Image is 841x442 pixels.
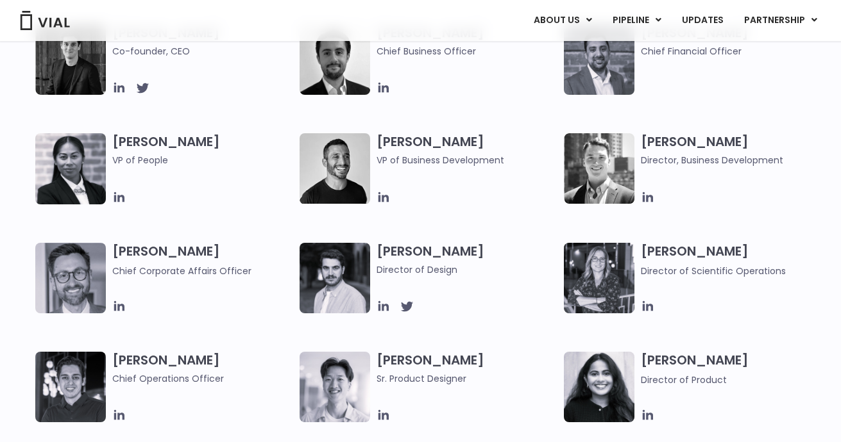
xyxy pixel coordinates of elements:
a: UPDATES [672,10,733,31]
img: Brennan [300,352,370,422]
img: Headshot of smiling man named Josh [35,352,106,422]
h3: [PERSON_NAME] [377,352,557,386]
img: Headshot of smiling man named Samir [564,24,634,95]
span: Co-founder, CEO [112,44,293,58]
img: Vial Logo [19,11,71,30]
img: A black and white photo of a smiling man in a suit at ARVO 2023. [564,133,634,204]
img: A black and white photo of a man in a suit attending a Summit. [35,24,106,95]
h3: [PERSON_NAME] [641,133,822,167]
span: Director, Business Development [641,153,822,167]
img: Catie [35,133,106,204]
img: Paolo-M [35,243,106,313]
span: Chief Corporate Affairs Officer [112,265,251,277]
img: A black and white photo of a man in a suit holding a vial. [300,24,370,95]
span: Chief Operations Officer [112,372,293,386]
span: Director of Design [377,263,557,277]
a: PARTNERSHIPMenu Toggle [734,10,828,31]
h3: [PERSON_NAME] [377,24,557,58]
h3: [PERSON_NAME] [112,243,293,278]
span: Sr. Product Designer [377,372,557,386]
h3: [PERSON_NAME] [112,24,293,58]
h3: [PERSON_NAME] [641,352,822,387]
span: Director of Scientific Operations [641,265,786,277]
img: A black and white photo of a man smiling. [300,133,370,204]
span: Director of Product [641,373,727,386]
span: VP of Business Development [377,153,557,167]
span: Chief Financial Officer [641,44,822,58]
span: Chief Business Officer [377,44,557,58]
img: Smiling woman named Dhruba [564,352,634,422]
h3: [PERSON_NAME] [377,133,557,167]
h3: [PERSON_NAME] [112,352,293,386]
a: ABOUT USMenu Toggle [523,10,602,31]
h3: [PERSON_NAME] [377,243,557,277]
h3: [PERSON_NAME] [641,243,822,278]
a: PIPELINEMenu Toggle [602,10,671,31]
h3: [PERSON_NAME] [641,24,822,58]
img: Headshot of smiling woman named Sarah [564,243,634,313]
span: VP of People [112,153,293,167]
h3: [PERSON_NAME] [112,133,293,186]
img: Headshot of smiling man named Albert [300,243,370,313]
